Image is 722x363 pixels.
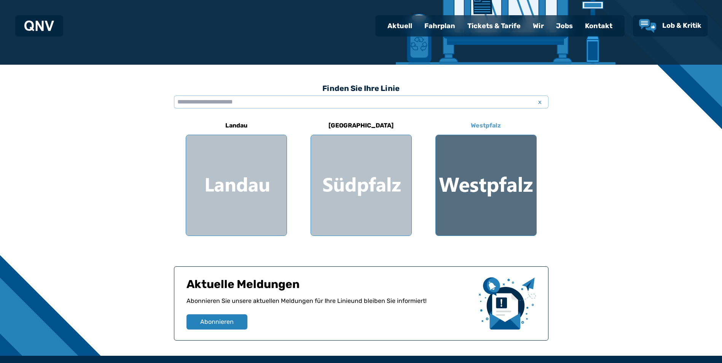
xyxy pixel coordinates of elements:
a: Fahrplan [418,16,461,36]
a: Jobs [550,16,579,36]
h6: [GEOGRAPHIC_DATA] [325,119,397,132]
button: Abonnieren [186,314,247,330]
img: newsletter [479,277,536,330]
a: Wir [527,16,550,36]
span: Abonnieren [200,317,234,326]
a: Tickets & Tarife [461,16,527,36]
p: Abonnieren Sie unsere aktuellen Meldungen für Ihre Linie und bleiben Sie informiert! [186,296,473,314]
a: QNV Logo [24,18,54,33]
span: Lob & Kritik [662,21,701,30]
a: Aktuell [381,16,418,36]
h6: Landau [222,119,250,132]
h6: Westpfalz [468,119,504,132]
img: QNV Logo [24,21,54,31]
a: [GEOGRAPHIC_DATA] Region Südpfalz [311,116,412,236]
a: Kontakt [579,16,618,36]
h1: Aktuelle Meldungen [186,277,473,296]
span: x [535,97,545,107]
a: Westpfalz Region Westpfalz [435,116,537,236]
a: Lob & Kritik [639,19,701,33]
h3: Finden Sie Ihre Linie [174,80,548,97]
a: Landau Region Landau [186,116,287,236]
